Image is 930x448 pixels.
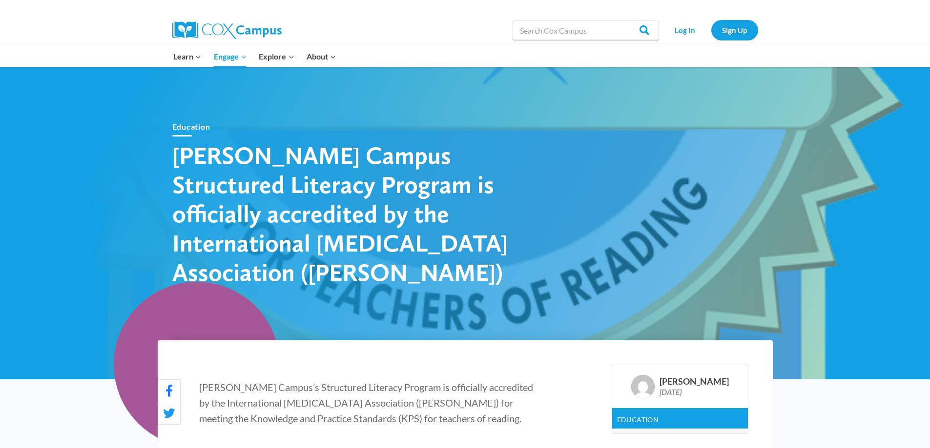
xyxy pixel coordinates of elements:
span: [PERSON_NAME] Campus’s Structured Literacy Program is officially accredited by the International ... [199,381,533,424]
div: [DATE] [660,387,729,396]
nav: Secondary Navigation [664,20,758,40]
a: Education [617,415,659,424]
span: Engage [214,50,247,63]
input: Search Cox Campus [513,20,659,40]
a: Sign Up [711,20,758,40]
a: Log In [664,20,706,40]
h1: [PERSON_NAME] Campus Structured Literacy Program is officially accredited by the International [M... [172,140,514,287]
span: Learn [173,50,201,63]
img: Cox Campus [172,21,282,39]
div: [PERSON_NAME] [660,376,729,387]
a: Education [172,122,210,131]
nav: Primary Navigation [167,46,342,67]
span: About [307,50,336,63]
span: Explore [259,50,294,63]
